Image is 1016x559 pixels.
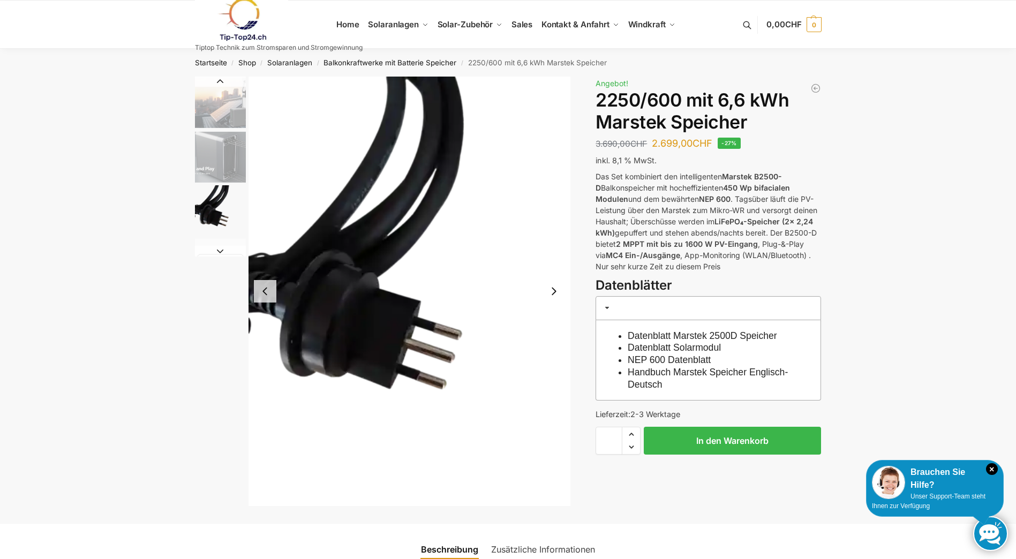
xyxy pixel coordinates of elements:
[267,58,312,67] a: Solaranlagen
[693,138,712,149] span: CHF
[537,1,623,49] a: Kontakt & Anfahrt
[810,83,821,94] a: 1350/600 mit 4,4 kWh Marstek Speicher
[195,76,246,87] button: Previous slide
[644,427,821,455] button: In den Warenkorb
[807,17,822,32] span: 0
[323,58,456,67] a: Balkonkraftwerke mit Batterie Speicher
[238,58,256,67] a: Shop
[195,44,363,51] p: Tiptop Technik zum Stromsparen und Stromgewinnung
[507,1,537,49] a: Sales
[192,184,246,237] li: 3 / 9
[249,77,571,506] li: 3 / 9
[364,1,433,49] a: Solaranlagen
[606,251,680,260] strong: MC4 Ein-/Ausgänge
[630,410,680,419] span: 2-3 Werktage
[195,132,246,183] img: Marstek Balkonkraftwerk
[596,171,821,272] p: Das Set kombiniert den intelligenten Balkonspeicher mit hocheffizienten und dem bewährten . Tagsü...
[628,330,777,341] a: Datenblatt Marstek 2500D Speicher
[195,239,246,290] img: ChatGPT Image 29. März 2025, 12_41_06
[192,237,246,291] li: 4 / 9
[543,280,565,303] button: Next slide
[622,427,640,441] span: Increase quantity
[596,427,622,455] input: Produktmenge
[256,59,267,67] span: /
[176,49,840,77] nav: Breadcrumb
[785,19,802,29] span: CHF
[596,89,821,133] h1: 2250/600 mit 6,6 kWh Marstek Speicher
[628,19,666,29] span: Windkraft
[593,461,823,491] iframe: Sicherer Rahmen für schnelle Bezahlvorgänge
[872,493,985,510] span: Unser Support-Team steht Ihnen zur Verfügung
[195,77,246,129] img: Balkonkraftwerk mit Marstek Speicher
[628,354,711,365] a: NEP 600 Datenblatt
[254,280,276,303] button: Previous slide
[628,367,788,390] a: Handbuch Marstek Speicher Englisch-Deutsch
[596,276,821,295] h3: Datenblätter
[195,246,246,256] button: Next slide
[630,139,647,149] span: CHF
[596,139,647,149] bdi: 3.690,00
[766,19,801,29] span: 0,00
[227,59,238,67] span: /
[368,19,419,29] span: Solaranlagen
[766,9,821,41] a: 0,00CHF 0
[195,58,227,67] a: Startseite
[596,410,680,419] span: Lieferzeit:
[616,239,758,248] strong: 2 MPPT mit bis zu 1600 W PV-Eingang
[872,466,905,499] img: Customer service
[433,1,507,49] a: Solar-Zubehör
[986,463,998,475] i: Schließen
[541,19,609,29] span: Kontakt & Anfahrt
[699,194,731,203] strong: NEP 600
[195,185,246,236] img: Anschlusskabel-3meter_schweizer-stecker
[192,77,246,130] li: 1 / 9
[628,342,721,353] a: Datenblatt Solarmodul
[456,59,468,67] span: /
[192,130,246,184] li: 2 / 9
[622,440,640,454] span: Reduce quantity
[718,138,741,149] span: -27%
[596,79,628,88] span: Angebot!
[872,466,998,492] div: Brauchen Sie Hilfe?
[596,156,657,165] span: inkl. 8,1 % MwSt.
[438,19,493,29] span: Solar-Zubehör
[652,138,712,149] bdi: 2.699,00
[249,77,571,506] img: Anschlusskabel-3meter_schweizer-stecker
[312,59,323,67] span: /
[623,1,680,49] a: Windkraft
[511,19,533,29] span: Sales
